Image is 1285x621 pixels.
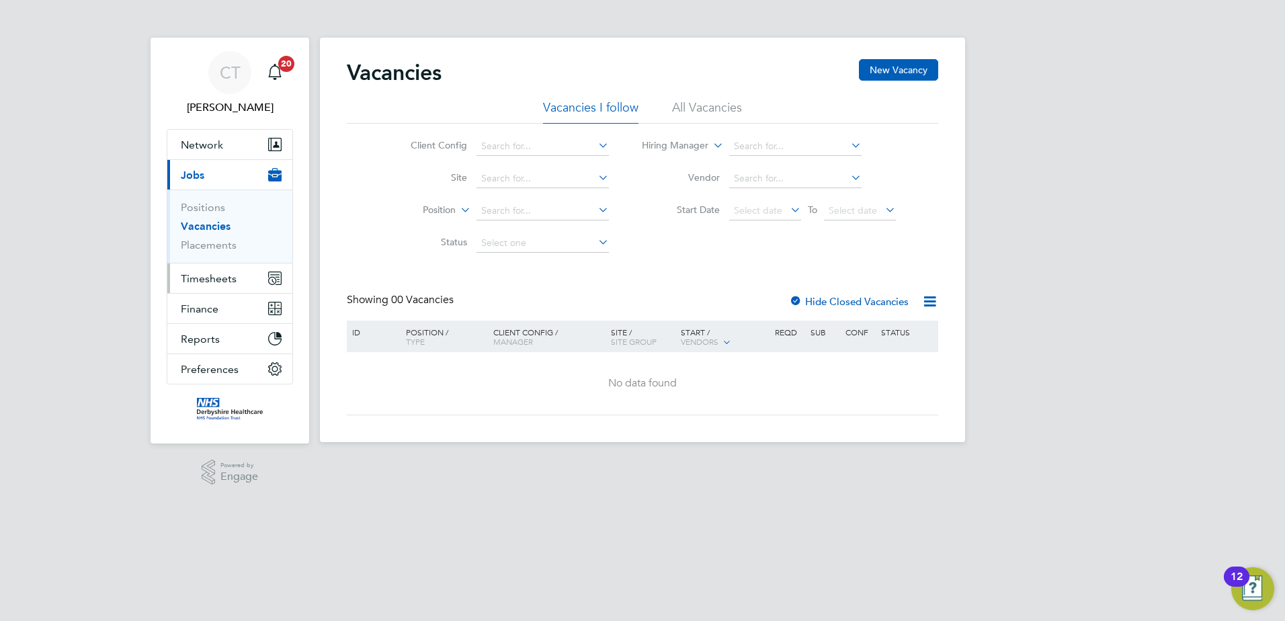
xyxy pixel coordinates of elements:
[181,138,223,151] span: Network
[181,333,220,345] span: Reports
[406,336,425,347] span: Type
[1231,577,1243,594] div: 12
[391,293,454,306] span: 00 Vacancies
[167,354,292,384] button: Preferences
[167,324,292,354] button: Reports
[167,130,292,159] button: Network
[167,398,293,419] a: Go to home page
[476,202,609,220] input: Search for...
[390,236,467,248] label: Status
[829,204,877,216] span: Select date
[151,38,309,444] nav: Main navigation
[390,139,467,151] label: Client Config
[543,99,638,124] li: Vacancies I follow
[181,169,204,181] span: Jobs
[734,204,782,216] span: Select date
[729,169,862,188] input: Search for...
[181,201,225,214] a: Positions
[390,171,467,183] label: Site
[202,460,259,485] a: Powered byEngage
[396,321,490,353] div: Position /
[842,321,877,343] div: Conf
[631,139,708,153] label: Hiring Manager
[608,321,678,353] div: Site /
[349,376,936,390] div: No data found
[1231,567,1274,610] button: Open Resource Center, 12 new notifications
[347,59,442,86] h2: Vacancies
[642,171,720,183] label: Vendor
[642,204,720,216] label: Start Date
[789,295,909,308] label: Hide Closed Vacancies
[167,160,292,190] button: Jobs
[493,336,533,347] span: Manager
[807,321,842,343] div: Sub
[167,263,292,293] button: Timesheets
[197,398,263,419] img: derbyshire-nhs-logo-retina.png
[167,190,292,263] div: Jobs
[804,201,821,218] span: To
[181,302,218,315] span: Finance
[476,169,609,188] input: Search for...
[167,99,293,116] span: Charlotte Turner
[772,321,806,343] div: Reqd
[220,64,241,81] span: CT
[681,336,718,347] span: Vendors
[729,137,862,156] input: Search for...
[490,321,608,353] div: Client Config /
[349,321,396,343] div: ID
[167,294,292,323] button: Finance
[878,321,936,343] div: Status
[476,234,609,253] input: Select one
[859,59,938,81] button: New Vacancy
[476,137,609,156] input: Search for...
[220,471,258,483] span: Engage
[378,204,456,217] label: Position
[278,56,294,72] span: 20
[611,336,657,347] span: Site Group
[181,239,237,251] a: Placements
[220,460,258,471] span: Powered by
[181,220,231,233] a: Vacancies
[677,321,772,354] div: Start /
[261,51,288,94] a: 20
[167,51,293,116] a: CT[PERSON_NAME]
[181,363,239,376] span: Preferences
[672,99,742,124] li: All Vacancies
[181,272,237,285] span: Timesheets
[347,293,456,307] div: Showing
